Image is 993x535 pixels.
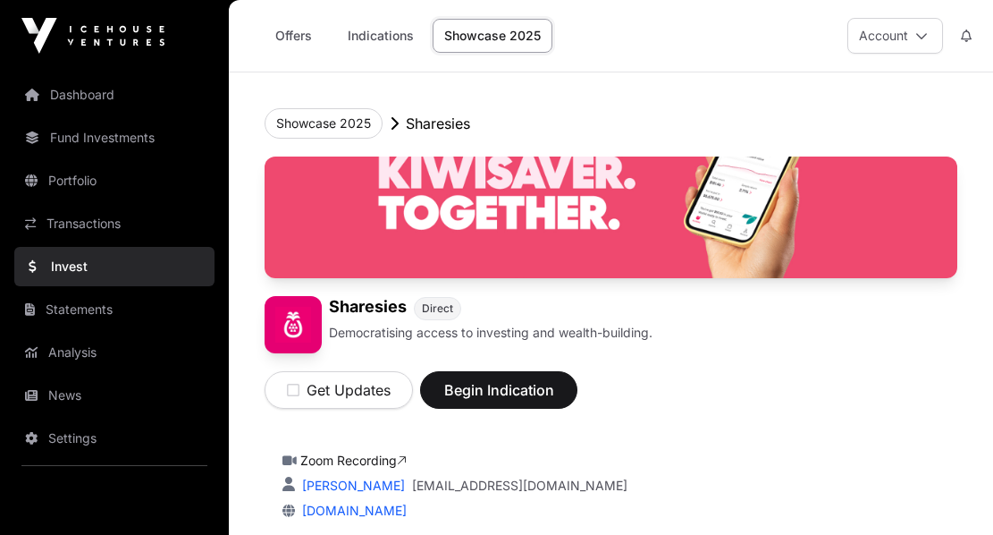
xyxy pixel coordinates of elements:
[295,503,407,518] a: [DOMAIN_NAME]
[265,157,957,278] img: Sharesies
[14,247,215,286] a: Invest
[265,296,322,353] img: Sharesies
[14,333,215,372] a: Analysis
[14,161,215,200] a: Portfolio
[265,371,413,409] button: Get Updates
[847,18,943,54] button: Account
[14,75,215,115] a: Dashboard
[422,301,453,316] span: Direct
[21,18,164,54] img: Icehouse Ventures Logo
[329,324,652,342] p: Democratising access to investing and wealth-building.
[300,453,407,468] a: Zoom Recording
[14,376,215,415] a: News
[299,478,405,493] a: [PERSON_NAME]
[412,477,627,495] a: [EMAIL_ADDRESS][DOMAIN_NAME]
[406,113,470,134] p: Sharesies
[336,19,425,53] a: Indications
[904,449,993,535] iframe: Chat Widget
[14,419,215,458] a: Settings
[14,290,215,329] a: Statements
[433,19,552,53] a: Showcase 2025
[420,371,577,409] button: Begin Indication
[14,204,215,243] a: Transactions
[14,118,215,157] a: Fund Investments
[265,108,383,139] button: Showcase 2025
[329,296,407,320] h1: Sharesies
[420,389,577,407] a: Begin Indication
[257,19,329,53] a: Offers
[442,379,555,401] span: Begin Indication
